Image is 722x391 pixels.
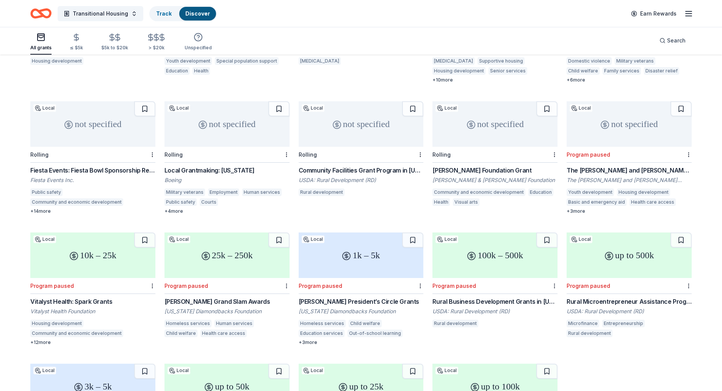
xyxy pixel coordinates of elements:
[146,30,166,55] button: > $20k
[242,188,282,196] div: Human services
[156,10,172,17] a: Track
[299,166,424,175] div: Community Facilities Grant Program in [US_STATE]
[164,283,208,289] div: Program paused
[73,9,128,18] span: Transitional Housing
[146,45,166,51] div: > $20k
[101,30,128,55] button: $5k to $20k
[299,330,345,337] div: Education services
[70,45,83,51] div: ≤ $5k
[185,30,212,55] button: Unspecified
[302,367,324,374] div: Local
[348,330,403,337] div: Out-of-school learning
[185,45,212,51] div: Unspecified
[30,57,83,65] div: Housing development
[435,236,458,243] div: Local
[615,57,655,65] div: Military veterans
[299,188,345,196] div: Rural development
[215,57,279,65] div: Special population support
[164,297,290,306] div: [PERSON_NAME] Grand Slam Awards
[193,67,210,75] div: Health
[432,101,558,208] a: not specifiedLocalRolling[PERSON_NAME] Foundation Grant[PERSON_NAME] & [PERSON_NAME] FoundationCo...
[567,57,612,65] div: Domestic violence
[432,176,558,184] div: [PERSON_NAME] & [PERSON_NAME] Foundation
[432,77,558,83] div: + 10 more
[164,198,197,206] div: Public safety
[33,367,56,374] div: Local
[626,7,681,20] a: Earn Rewards
[667,36,686,45] span: Search
[30,232,155,345] a: 10k – 25kLocalProgram pausedVitalyst Health: Spark GrantsVitalyst Health FoundationHousing develo...
[567,283,610,289] div: Program paused
[164,151,183,158] div: Rolling
[168,104,190,112] div: Local
[30,308,155,315] div: Vitalyst Health Foundation
[299,101,424,198] a: not specifiedLocalRollingCommunity Facilities Grant Program in [US_STATE]USDA: Rural Development ...
[208,188,239,196] div: Employment
[570,104,592,112] div: Local
[185,10,210,17] a: Discover
[70,30,83,55] button: ≤ $5k
[432,232,558,330] a: 100k – 500kLocalProgram pausedRural Business Development Grants in [US_STATE]USDA: Rural Developm...
[653,33,692,48] button: Search
[200,330,247,337] div: Health care access
[435,367,458,374] div: Local
[299,232,424,345] a: 1k – 5kLocalProgram paused[PERSON_NAME] President’s Circle Grants[US_STATE] Diamondbacks Foundati...
[299,101,424,147] div: not specified
[567,67,600,75] div: Child welfare
[644,67,679,75] div: Disaster relief
[30,283,74,289] div: Program paused
[164,101,290,214] a: not specifiedLocalRollingLocal Grantmaking: [US_STATE]BoeingMilitary veteransEmploymentHuman serv...
[567,297,692,306] div: Rural Microentrepreneur Assistance Program - [US_STATE]
[30,320,83,327] div: Housing development
[30,330,123,337] div: Community and economic development
[432,297,558,306] div: Rural Business Development Grants in [US_STATE]
[432,320,478,327] div: Rural development
[567,101,692,147] div: not specified
[30,101,155,214] a: not specifiedLocalRollingFiesta Events: Fiesta Bowl Sponsorship RequestsFiesta Events Inc.Public ...
[567,320,599,327] div: Microfinance
[164,101,290,147] div: not specified
[567,308,692,315] div: USDA: Rural Development (RD)
[30,339,155,345] div: + 12 more
[168,236,190,243] div: Local
[302,236,324,243] div: Local
[30,101,155,147] div: not specified
[299,232,424,278] div: 1k – 5k
[164,320,211,327] div: Homeless services
[630,198,676,206] div: Health care access
[528,188,553,196] div: Education
[164,188,205,196] div: Military veterans
[435,104,458,112] div: Local
[168,367,190,374] div: Local
[30,208,155,214] div: + 14 more
[432,283,476,289] div: Program paused
[299,151,317,158] div: Rolling
[30,198,123,206] div: Community and economic development
[164,232,290,278] div: 25k – 250k
[200,198,218,206] div: Courts
[30,166,155,175] div: Fiesta Events: Fiesta Bowl Sponsorship Requests
[164,232,290,339] a: 25k – 250kLocalProgram paused[PERSON_NAME] Grand Slam Awards[US_STATE] Diamondbacks FoundationHom...
[30,188,63,196] div: Public safety
[603,67,641,75] div: Family services
[58,6,143,21] button: Transitional Housing
[489,67,527,75] div: Senior services
[453,198,479,206] div: Visual arts
[299,308,424,315] div: [US_STATE] Diamondbacks Foundation
[349,320,382,327] div: Child welfare
[299,283,342,289] div: Program paused
[567,208,692,214] div: + 3 more
[567,176,692,184] div: The [PERSON_NAME] and [PERSON_NAME] Foundation
[30,45,52,51] div: All grants
[432,151,451,158] div: Rolling
[164,308,290,315] div: [US_STATE] Diamondbacks Foundation
[299,297,424,306] div: [PERSON_NAME] President’s Circle Grants
[567,232,692,278] div: up to 500k
[567,188,614,196] div: Youth development
[149,6,217,21] button: TrackDiscover
[617,188,670,196] div: Housing development
[567,232,692,339] a: up to 500kLocalProgram pausedRural Microentrepreneur Assistance Program - [US_STATE]USDA: Rural D...
[567,77,692,83] div: + 6 more
[432,166,558,175] div: [PERSON_NAME] Foundation Grant
[164,166,290,175] div: Local Grantmaking: [US_STATE]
